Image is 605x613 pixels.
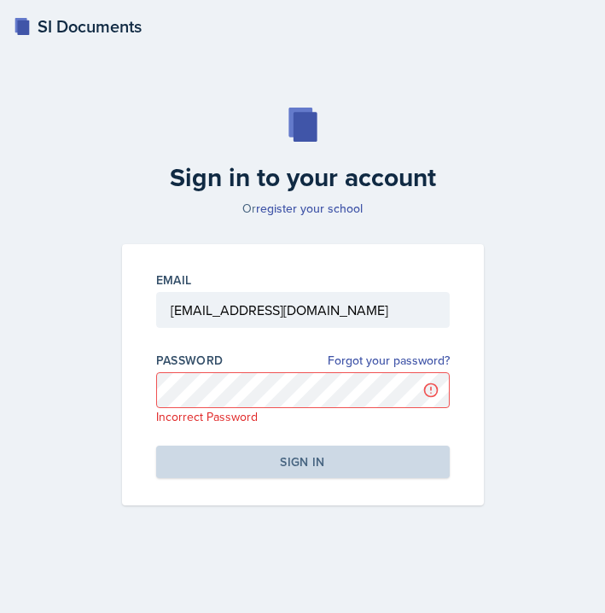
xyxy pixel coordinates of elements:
p: Or [112,200,494,217]
div: Sign in [280,453,324,470]
a: register your school [256,200,363,217]
a: Forgot your password? [328,352,450,370]
button: Sign in [156,446,450,478]
h2: Sign in to your account [112,162,494,193]
input: Email [156,292,450,328]
label: Password [156,352,224,369]
p: Incorrect Password [156,408,450,425]
label: Email [156,271,192,289]
a: SI Documents [14,14,142,39]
